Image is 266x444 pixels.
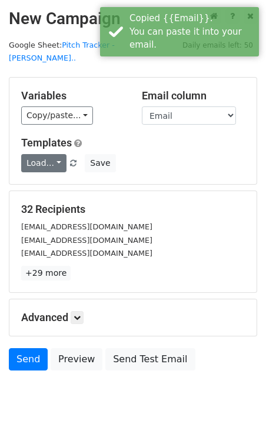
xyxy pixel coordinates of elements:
[21,249,152,258] small: [EMAIL_ADDRESS][DOMAIN_NAME]
[9,348,48,370] a: Send
[21,106,93,125] a: Copy/paste...
[21,136,72,149] a: Templates
[21,236,152,245] small: [EMAIL_ADDRESS][DOMAIN_NAME]
[9,41,115,63] a: Pitch Tracker - [PERSON_NAME]..
[105,348,195,370] a: Send Test Email
[9,9,257,29] h2: New Campaign
[21,203,245,216] h5: 32 Recipients
[85,154,115,172] button: Save
[21,266,71,281] a: +29 more
[21,311,245,324] h5: Advanced
[9,41,115,63] small: Google Sheet:
[21,89,124,102] h5: Variables
[129,12,254,52] div: Copied {{Email}}. You can paste it into your email.
[207,388,266,444] iframe: Chat Widget
[51,348,102,370] a: Preview
[21,222,152,231] small: [EMAIL_ADDRESS][DOMAIN_NAME]
[21,154,66,172] a: Load...
[142,89,245,102] h5: Email column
